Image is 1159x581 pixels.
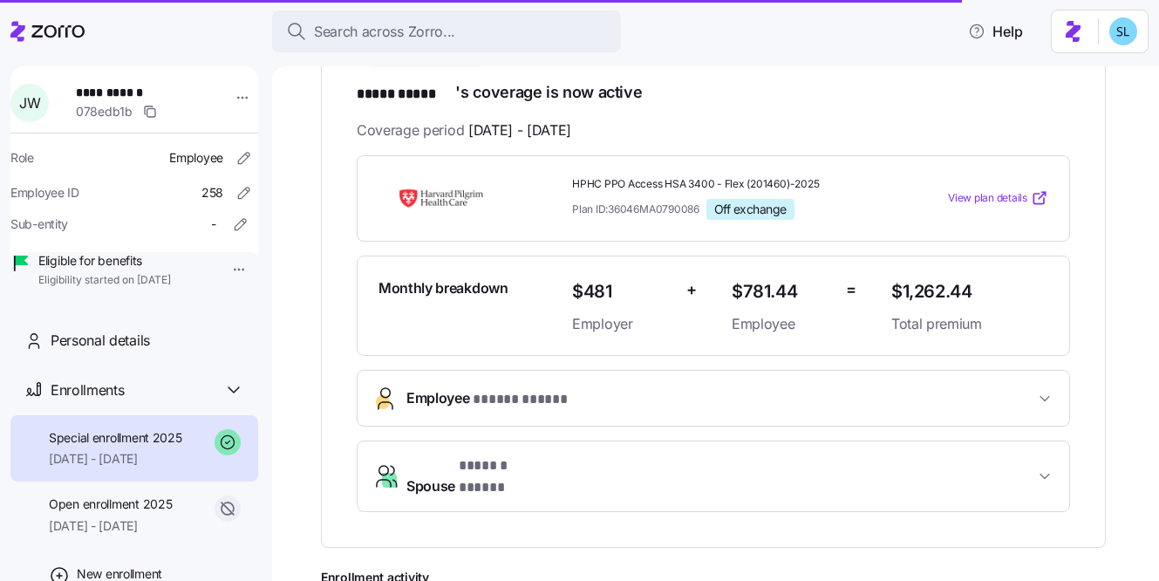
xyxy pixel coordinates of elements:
[891,313,1048,335] span: Total premium
[846,277,856,303] span: =
[714,202,787,217] span: Off exchange
[49,450,182,468] span: [DATE] - [DATE]
[38,252,171,270] span: Eligible for benefits
[732,313,832,335] span: Employee
[468,120,571,141] span: [DATE] - [DATE]
[51,330,150,352] span: Personal details
[211,215,216,233] span: -
[357,81,1070,106] h1: 's coverage is now active
[378,178,504,218] img: Harvard Pilgrim Health Care
[572,313,672,335] span: Employer
[954,14,1037,49] button: Help
[686,277,697,303] span: +
[10,184,79,202] span: Employee ID
[948,190,1027,207] span: View plan details
[49,429,182,447] span: Special enrollment 2025
[38,273,171,288] span: Eligibility started on [DATE]
[357,120,571,141] span: Coverage period
[10,149,34,167] span: Role
[406,455,544,497] span: Spouse
[272,10,621,52] button: Search across Zorro...
[49,517,172,535] span: [DATE] - [DATE]
[732,277,832,306] span: $781.44
[572,202,699,216] span: Plan ID: 36046MA0790086
[169,149,223,167] span: Employee
[572,277,672,306] span: $481
[572,177,877,192] span: HPHC PPO Access HSA 3400 - Flex (201460)-2025
[49,496,172,513] span: Open enrollment 2025
[968,21,1023,42] span: Help
[378,277,508,299] span: Monthly breakdown
[76,103,133,120] span: 078edb1b
[201,184,223,202] span: 258
[406,387,580,411] span: Employee
[51,379,124,401] span: Enrollments
[10,215,68,233] span: Sub-entity
[314,21,455,43] span: Search across Zorro...
[19,96,40,110] span: J W
[1109,17,1137,45] img: 7c620d928e46699fcfb78cede4daf1d1
[948,189,1048,207] a: View plan details
[891,277,1048,306] span: $1,262.44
